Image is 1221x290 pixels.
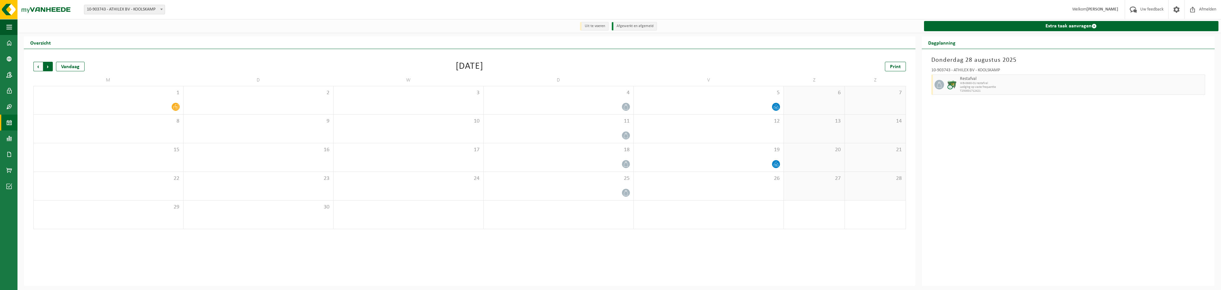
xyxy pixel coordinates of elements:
[187,204,330,211] span: 30
[924,21,1218,31] a: Extra taak aanvragen
[637,175,780,182] span: 26
[848,146,902,153] span: 21
[187,175,330,182] span: 23
[187,89,330,96] span: 2
[37,204,180,211] span: 29
[787,146,841,153] span: 20
[612,22,657,31] li: Afgewerkt en afgemeld
[931,68,1205,74] div: 10-903743 - ATHILEX BV - KOOLSKAMP
[931,55,1205,65] h3: Donderdag 28 augustus 2025
[33,62,43,71] span: Vorige
[37,118,180,125] span: 8
[1086,7,1118,12] strong: [PERSON_NAME]
[960,81,1203,85] span: WB-0660-CU restafval
[487,175,630,182] span: 25
[33,74,183,86] td: M
[337,118,480,125] span: 10
[787,118,841,125] span: 13
[787,89,841,96] span: 6
[24,36,57,49] h2: Overzicht
[960,89,1203,93] span: T250001712421
[56,62,85,71] div: Vandaag
[37,175,180,182] span: 22
[183,74,334,86] td: D
[787,175,841,182] span: 27
[637,146,780,153] span: 19
[37,146,180,153] span: 15
[845,74,906,86] td: Z
[487,146,630,153] span: 18
[37,89,180,96] span: 1
[848,175,902,182] span: 28
[885,62,906,71] a: Print
[337,146,480,153] span: 17
[960,76,1203,81] span: Restafval
[484,74,634,86] td: D
[848,89,902,96] span: 7
[43,62,53,71] span: Volgende
[337,175,480,182] span: 24
[922,36,962,49] h2: Dagplanning
[634,74,784,86] td: V
[637,118,780,125] span: 12
[456,62,483,71] div: [DATE]
[487,118,630,125] span: 11
[334,74,484,86] td: W
[784,74,845,86] td: Z
[84,5,165,14] span: 10-903743 - ATHILEX BV - KOOLSKAMP
[487,89,630,96] span: 4
[947,80,957,89] img: WB-0660-CU
[187,118,330,125] span: 9
[960,85,1203,89] span: Lediging op vaste frequentie
[187,146,330,153] span: 16
[580,22,609,31] li: Uit te voeren
[337,89,480,96] span: 3
[890,64,901,69] span: Print
[848,118,902,125] span: 14
[637,89,780,96] span: 5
